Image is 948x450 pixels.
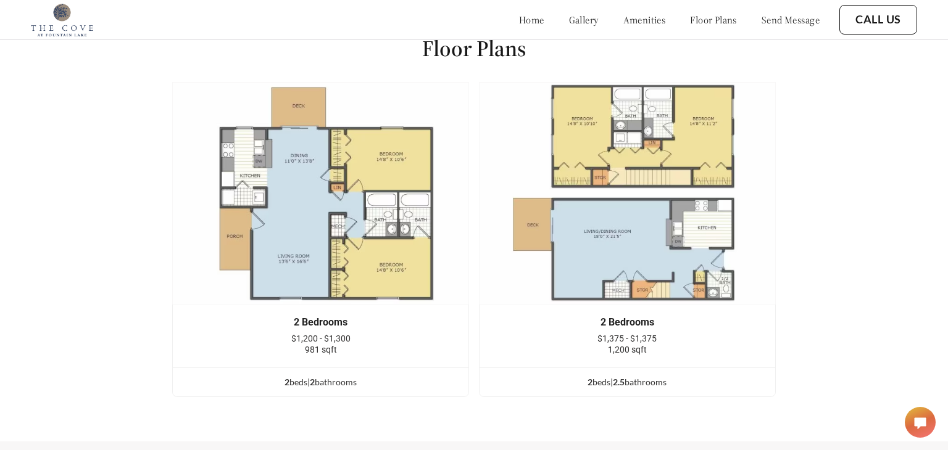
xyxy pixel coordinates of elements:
[569,14,599,26] a: gallery
[422,35,526,62] h1: Floor Plans
[480,375,775,389] div: bed s | bathroom s
[498,317,757,328] div: 2 Bedrooms
[305,345,337,354] span: 981 sqft
[31,3,93,36] img: cove_at_fountain_lake_logo.png
[285,377,289,387] span: 2
[519,14,544,26] a: home
[291,333,351,343] span: $1,200 - $1,300
[191,317,450,328] div: 2 Bedrooms
[608,345,647,354] span: 1,200 sqft
[762,14,820,26] a: send message
[623,14,666,26] a: amenities
[597,333,657,343] span: $1,375 - $1,375
[479,82,776,305] img: example
[613,377,625,387] span: 2.5
[172,82,469,305] img: example
[690,14,737,26] a: floor plans
[855,13,901,27] a: Call Us
[310,377,315,387] span: 2
[839,5,917,35] button: Call Us
[173,375,468,389] div: bed s | bathroom s
[588,377,592,387] span: 2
